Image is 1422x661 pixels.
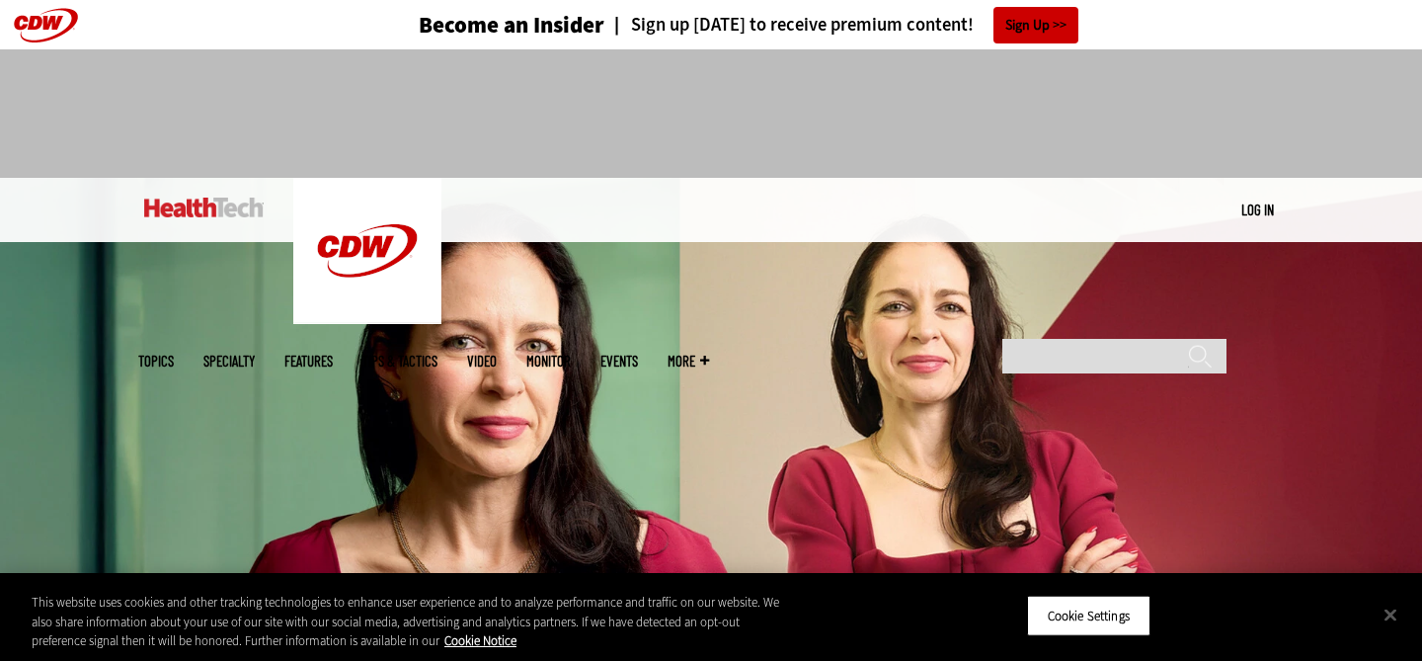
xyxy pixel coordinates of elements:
[203,354,255,369] span: Specialty
[600,354,638,369] a: Events
[362,354,437,369] a: Tips & Tactics
[293,178,441,324] img: Home
[419,14,604,37] h3: Become an Insider
[32,593,782,651] div: This website uses cookies and other tracking technologies to enhance user experience and to analy...
[668,354,709,369] span: More
[284,354,333,369] a: Features
[352,69,1070,158] iframe: advertisement
[526,354,571,369] a: MonITor
[1027,595,1150,636] button: Cookie Settings
[1241,200,1274,220] div: User menu
[138,354,174,369] span: Topics
[1369,593,1412,636] button: Close
[293,308,441,329] a: CDW
[1241,201,1274,218] a: Log in
[467,354,497,369] a: Video
[444,632,516,649] a: More information about your privacy
[345,14,604,37] a: Become an Insider
[144,198,264,217] img: Home
[604,16,974,35] a: Sign up [DATE] to receive premium content!
[993,7,1078,43] a: Sign Up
